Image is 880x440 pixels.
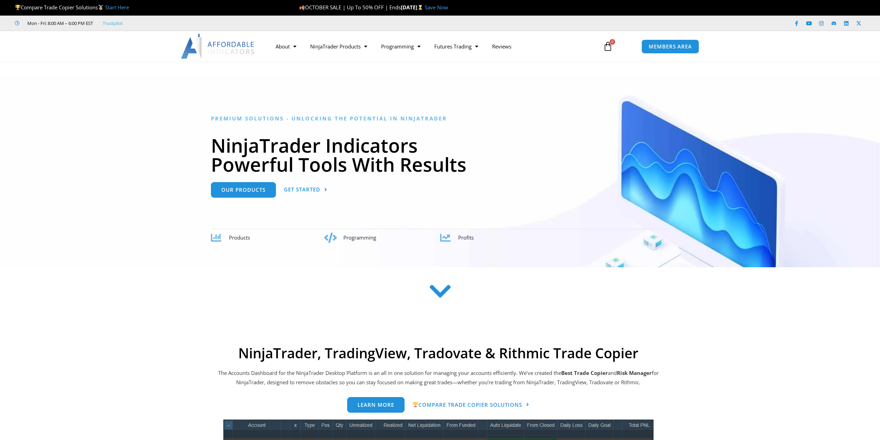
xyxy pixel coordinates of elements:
strong: [DATE] [401,4,425,11]
a: Our Products [211,182,276,198]
span: Learn more [358,402,394,407]
span: Compare Trade Copier Solutions [413,402,522,407]
a: Save Now [425,4,448,11]
span: Programming [343,234,376,241]
a: 0 [593,36,623,56]
a: Programming [374,38,427,54]
img: LogoAI | Affordable Indicators – NinjaTrader [181,34,255,59]
span: OCTOBER SALE | Up To 50% OFF | Ends [299,4,401,11]
img: 🏆 [413,402,418,407]
span: MEMBERS AREA [649,44,692,49]
span: Products [229,234,250,241]
b: Best Trade Copier [561,369,608,376]
span: Get Started [284,187,320,192]
span: 0 [610,39,615,45]
img: 🍂 [299,5,305,10]
a: 🏆Compare Trade Copier Solutions [413,397,529,413]
a: Get Started [284,182,327,198]
img: 🏆 [15,5,20,10]
h6: Premium Solutions - Unlocking the Potential in NinjaTrader [211,115,669,122]
a: Start Here [105,4,129,11]
img: ⌛ [418,5,423,10]
a: Reviews [485,38,518,54]
strong: Risk Manager [617,369,652,376]
span: Profits [458,234,474,241]
a: Trustpilot [103,19,123,27]
span: Our Products [221,187,266,192]
a: Learn more [347,397,405,413]
a: MEMBERS AREA [641,39,699,54]
a: About [269,38,303,54]
h2: NinjaTrader, TradingView, Tradovate & Rithmic Trade Copier [217,345,660,361]
a: Futures Trading [427,38,485,54]
nav: Menu [269,38,595,54]
p: The Accounts Dashboard for the NinjaTrader Desktop Platform is an all in one solution for managin... [217,368,660,388]
a: NinjaTrader Products [303,38,374,54]
span: Compare Trade Copier Solutions [15,4,129,11]
span: Mon - Fri: 8:00 AM – 6:00 PM EST [26,19,93,27]
h1: NinjaTrader Indicators Powerful Tools With Results [211,136,669,174]
img: 🥇 [98,5,103,10]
